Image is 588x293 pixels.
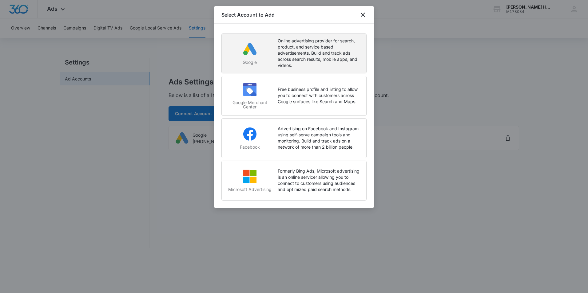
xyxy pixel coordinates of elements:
[278,168,360,193] p: Formerly Bing Ads, Microsoft advertising is an online servicer allowing you to connect to custome...
[242,169,257,184] img: logo-bingAds.svg
[221,118,367,158] button: FacebookAdvertising on Facebook and Instagram using self-serve campaign tools and monitoring. Bui...
[242,82,257,97] img: logo-googleMerchant.svg
[221,33,367,73] button: GoogleOnline advertising provider for search, product, and service based advertisements. Build an...
[228,145,272,149] p: Facebook
[359,11,367,18] button: close
[221,76,367,116] button: Google Merchant CenterFree business profile and listing to allow you to connect with customers ac...
[242,42,257,57] img: logo-googleAds.svg
[278,126,360,150] p: Advertising on Facebook and Instagram using self-serve campaign tools and monitoring. Build and t...
[242,127,257,141] img: logo-facebook.svg
[221,161,367,201] button: Microsoft AdvertisingFormerly Bing Ads, Microsoft advertising is an online servicer allowing you ...
[228,60,272,64] p: Google
[228,187,272,192] p: Microsoft Advertising
[221,11,275,18] h1: Select Account to Add
[278,38,360,68] p: Online advertising provider for search, product, and service based advertisements. Build and trac...
[278,86,360,105] p: Free business profile and listing to allow you to connect with customers across Google surfaces l...
[228,100,272,109] p: Google Merchant Center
